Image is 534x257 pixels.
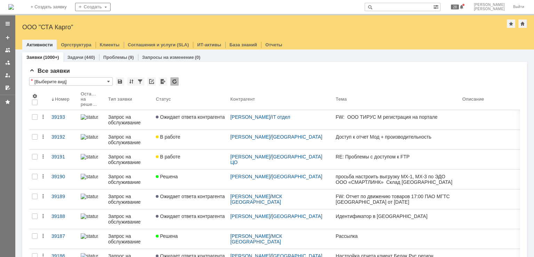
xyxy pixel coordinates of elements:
[105,170,153,189] a: Запрос на обслуживание
[105,110,153,130] a: Запрос на обслуживание
[230,154,330,165] div: /
[78,130,105,149] a: statusbar-100 (1).png
[51,114,75,120] div: 39193
[336,96,347,102] div: Тема
[108,154,150,165] div: Запрос на обслуживание
[81,91,97,107] div: Осталось на решение
[78,170,105,189] a: statusbar-100 (1).png
[40,134,46,140] div: Действия
[61,42,91,47] a: Оргструктура
[336,194,457,205] div: FW: Отчет по движению товаров 17:00 ПАО МГТС [GEOGRAPHIC_DATA] от [DATE]
[153,209,227,229] a: Ожидает ответа контрагента
[51,194,75,199] div: 39189
[230,194,270,199] a: [PERSON_NAME]
[51,174,75,179] div: 39190
[336,114,457,120] div: FW: ООО ТИРУС М регистрация на портале
[29,68,70,74] span: Все заявки
[147,77,156,86] div: Скопировать ссылку на список
[128,55,134,60] div: (9)
[230,233,283,244] a: МСК [GEOGRAPHIC_DATA]
[230,174,270,179] a: [PERSON_NAME]
[272,114,290,120] a: IT отдел
[156,233,178,239] span: Решена
[108,174,150,185] div: Запрос на обслуживание
[230,154,270,159] a: [PERSON_NAME]
[153,150,227,169] a: В работе
[49,170,78,189] a: 39190
[49,150,78,169] a: 39191
[108,134,150,145] div: Запрос на обслуживание
[156,213,225,219] span: Ожидает ответа контрагента
[8,4,14,10] img: logo
[156,96,171,102] div: Статус
[272,174,323,179] a: [GEOGRAPHIC_DATA]
[75,3,111,11] div: Создать
[108,96,132,102] div: Тип заявки
[49,189,78,209] a: 39189
[230,114,330,120] div: /
[2,45,13,56] a: Заявки на командах
[333,110,460,130] a: FW: ООО ТИРУС М регистрация на портале
[333,130,460,149] a: Доступ к отчет Мод + производительность
[49,209,78,229] a: 39188
[153,229,227,249] a: Решена
[230,213,270,219] a: [PERSON_NAME]
[105,229,153,249] a: Запрос на обслуживание
[272,134,323,140] a: [GEOGRAPHIC_DATA]
[108,233,150,244] div: Запрос на обслуживание
[78,189,105,209] a: statusbar-100 (1).png
[51,134,75,140] div: 39192
[105,88,153,110] th: Тип заявки
[81,114,98,120] img: statusbar-100 (1).png
[108,213,150,225] div: Запрос на обслуживание
[153,189,227,209] a: Ожидает ответа контрагента
[451,5,459,9] span: 28
[333,88,460,110] th: Тема
[333,170,460,189] a: просьба настроить выгрузку МХ-1, МХ-3 по ЭДО ООО «СМАРТЛИНК» Склад [GEOGRAPHIC_DATA]
[336,154,457,159] div: RE: Проблемы с доступом к FTP
[230,114,270,120] a: [PERSON_NAME]
[265,42,282,47] a: Отчеты
[230,134,270,140] a: [PERSON_NAME]
[49,229,78,249] a: 39187
[49,110,78,130] a: 39193
[26,55,42,60] a: Заявки
[81,154,98,159] img: statusbar-100 (1).png
[105,150,153,169] a: Запрос на обслуживание
[136,77,144,86] div: Фильтрация...
[156,174,178,179] span: Решена
[159,77,167,86] div: Экспорт списка
[462,96,484,102] div: Описание
[100,42,120,47] a: Клиенты
[336,213,457,219] div: Идентификатор в [GEOGRAPHIC_DATA]
[81,213,98,219] img: statusbar-100 (1).png
[51,233,75,239] div: 39187
[26,42,52,47] a: Активности
[2,57,13,68] a: Заявки в моей ответственности
[230,233,330,244] div: /
[40,154,46,159] div: Действия
[40,233,46,239] div: Действия
[229,42,257,47] a: База знаний
[2,70,13,81] a: Мои заявки
[230,134,330,140] div: /
[474,3,505,7] span: [PERSON_NAME]
[78,110,105,130] a: statusbar-100 (1).png
[78,150,105,169] a: statusbar-100 (1).png
[40,174,46,179] div: Действия
[22,24,507,31] div: ООО "СТА Карго"
[105,189,153,209] a: Запрос на обслуживание
[105,130,153,149] a: Запрос на обслуживание
[230,194,330,205] div: /
[142,55,194,60] a: Запросы на изменение
[230,213,330,219] div: /
[32,93,38,99] span: Настройки
[103,55,127,60] a: Проблемы
[230,96,255,102] div: Контрагент
[43,55,59,60] div: (1000+)
[156,114,225,120] span: Ожидает ответа контрагента
[474,7,505,11] span: [PERSON_NAME]
[2,32,13,43] a: Создать заявку
[195,55,200,60] div: (0)
[40,213,46,219] div: Действия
